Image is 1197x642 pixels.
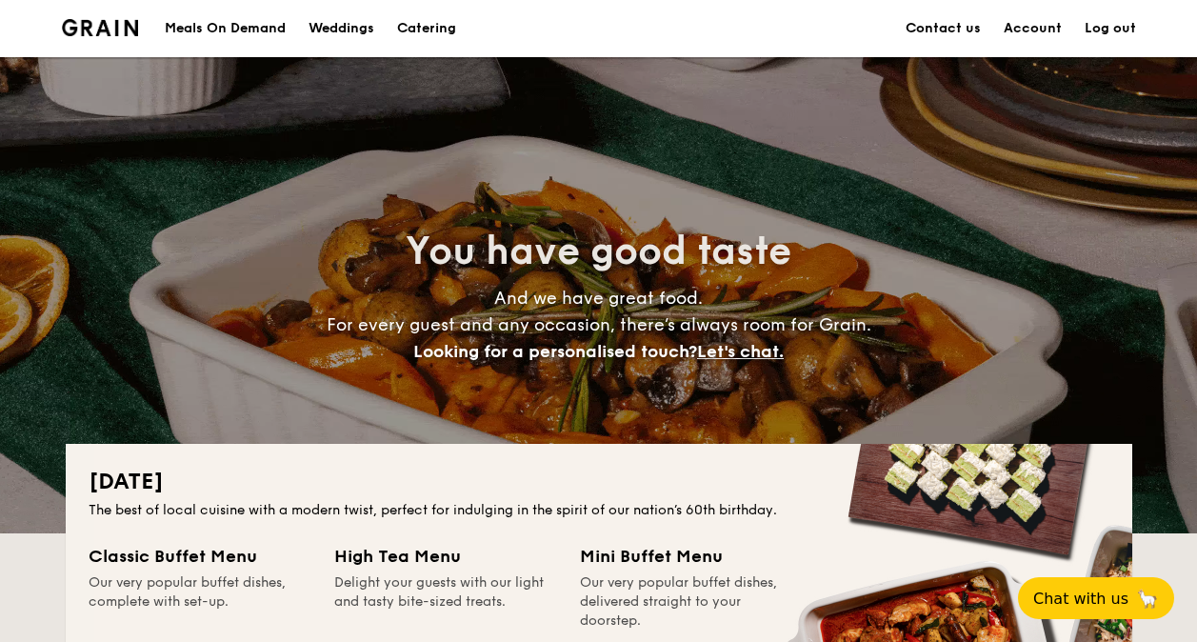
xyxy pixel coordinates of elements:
[334,543,557,570] div: High Tea Menu
[406,229,791,274] span: You have good taste
[1033,590,1128,608] span: Chat with us
[334,573,557,631] div: Delight your guests with our light and tasty bite-sized treats.
[1136,588,1159,610] span: 🦙
[1018,577,1174,619] button: Chat with us🦙
[580,543,803,570] div: Mini Buffet Menu
[89,501,1109,520] div: The best of local cuisine with a modern twist, perfect for indulging in the spirit of our nation’...
[413,341,697,362] span: Looking for a personalised touch?
[89,573,311,631] div: Our very popular buffet dishes, complete with set-up.
[89,467,1109,497] h2: [DATE]
[697,341,784,362] span: Let's chat.
[89,543,311,570] div: Classic Buffet Menu
[327,288,871,362] span: And we have great food. For every guest and any occasion, there’s always room for Grain.
[62,19,139,36] img: Grain
[580,573,803,631] div: Our very popular buffet dishes, delivered straight to your doorstep.
[62,19,139,36] a: Logotype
